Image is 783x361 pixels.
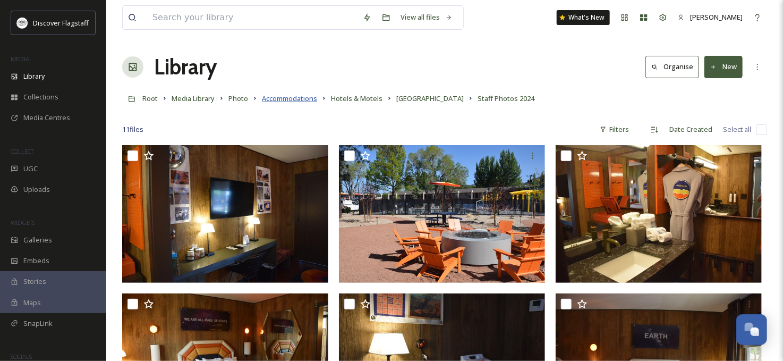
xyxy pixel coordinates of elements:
a: View all files [396,7,458,28]
span: Media Library [172,94,215,103]
span: UGC [23,164,38,174]
img: Untitled%20design%20(1).png [17,18,28,28]
img: DSC_0141.JPG [556,145,762,283]
span: 11 file s [122,124,143,135]
a: Organise [645,56,704,78]
span: WIDGETS [11,219,35,226]
span: [PERSON_NAME] [690,12,743,22]
button: Organise [645,56,699,78]
button: New [704,56,743,78]
span: MEDIA [11,55,29,63]
a: What's New [557,10,610,25]
a: Media Library [172,92,215,105]
span: Accommodations [262,94,317,103]
img: DSC_0143.JPG [122,145,328,283]
div: Date Created [664,119,718,140]
a: Accommodations [262,92,317,105]
span: Select all [723,124,751,135]
img: DSC_0154.JPG [339,145,545,283]
span: SOCIALS [11,352,32,360]
input: Search your library [147,6,358,29]
span: Root [142,94,158,103]
span: COLLECT [11,147,33,155]
a: Library [154,51,217,83]
span: Media Centres [23,113,70,123]
a: Photo [228,92,248,105]
a: Root [142,92,158,105]
a: Hotels & Motels [331,92,382,105]
span: Galleries [23,235,52,245]
div: Filters [594,119,634,140]
a: Staff Photos 2024 [478,92,534,105]
a: [GEOGRAPHIC_DATA] [396,92,464,105]
span: Stories [23,276,46,287]
a: [PERSON_NAME] [673,7,748,28]
span: Hotels & Motels [331,94,382,103]
span: Embeds [23,256,49,266]
span: Uploads [23,184,50,195]
span: Maps [23,298,41,308]
span: [GEOGRAPHIC_DATA] [396,94,464,103]
span: Library [23,71,45,81]
span: Staff Photos 2024 [478,94,534,103]
span: Photo [228,94,248,103]
span: SnapLink [23,318,53,329]
span: Collections [23,92,58,102]
span: Discover Flagstaff [33,18,89,28]
button: Open Chat [736,314,767,345]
